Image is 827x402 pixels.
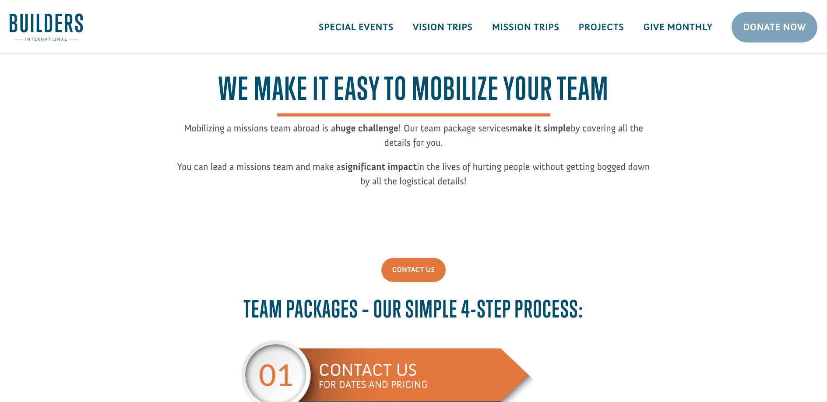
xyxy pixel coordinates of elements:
span: You can lead a missions team and make a in the lives of hurting people without getting bogged dow... [177,161,650,187]
p: Mobilizing a missions team abroad is a ! Our team package services by covering all the details fo... [177,121,650,159]
a: Mission Trips [482,14,569,40]
span: We make it easy to mobilize your team [218,70,609,116]
strong: significant impact [341,161,417,173]
a: Donate Now [732,12,817,42]
span: Team Packages – Our simple 4-step process: [243,295,583,323]
strong: make it simple [510,122,570,134]
a: Special Events [309,14,403,40]
a: Projects [569,14,634,40]
a: Contact Us [381,258,446,282]
a: Vision Trips [403,14,482,40]
img: Builders International [10,14,83,41]
a: Give Monthly [633,14,722,40]
strong: huge challenge [335,122,398,134]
